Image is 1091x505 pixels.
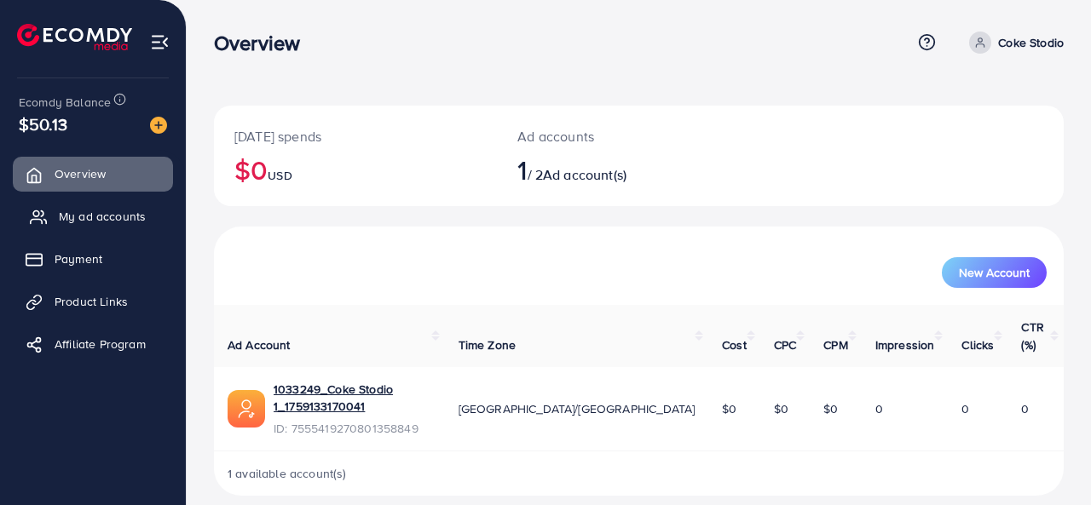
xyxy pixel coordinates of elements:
[228,465,347,482] span: 1 available account(s)
[1021,400,1029,417] span: 0
[774,336,796,353] span: CPC
[823,400,838,417] span: $0
[13,284,173,318] a: Product Links
[823,336,847,353] span: CPM
[959,267,1030,278] span: New Account
[459,336,516,353] span: Time Zone
[55,336,146,353] span: Affiliate Program
[19,94,111,111] span: Ecomdy Balance
[59,208,146,225] span: My ad accounts
[274,420,431,437] span: ID: 7555419270801358849
[543,165,626,184] span: Ad account(s)
[1021,318,1043,353] span: CTR (%)
[150,32,170,52] img: menu
[55,250,102,267] span: Payment
[722,336,747,353] span: Cost
[998,32,1064,53] p: Coke Stodio
[961,336,994,353] span: Clicks
[517,126,689,146] p: Ad accounts
[150,117,167,134] img: image
[17,24,132,50] img: logo
[13,157,173,191] a: Overview
[55,293,128,310] span: Product Links
[13,199,173,233] a: My ad accounts
[228,390,265,428] img: ic-ads-acc.e4c84228.svg
[234,153,476,186] h2: $0
[13,242,173,276] a: Payment
[55,165,106,182] span: Overview
[268,167,292,184] span: USD
[722,400,736,417] span: $0
[961,400,969,417] span: 0
[234,126,476,146] p: [DATE] spends
[875,336,935,353] span: Impression
[774,400,788,417] span: $0
[274,381,431,416] a: 1033249_Coke Stodio 1_1759133170041
[875,400,883,417] span: 0
[19,112,67,136] span: $50.13
[459,400,696,417] span: [GEOGRAPHIC_DATA]/[GEOGRAPHIC_DATA]
[228,336,291,353] span: Ad Account
[962,32,1064,54] a: Coke Stodio
[942,257,1047,288] button: New Account
[13,327,173,361] a: Affiliate Program
[214,31,314,55] h3: Overview
[517,153,689,186] h2: / 2
[517,150,527,189] span: 1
